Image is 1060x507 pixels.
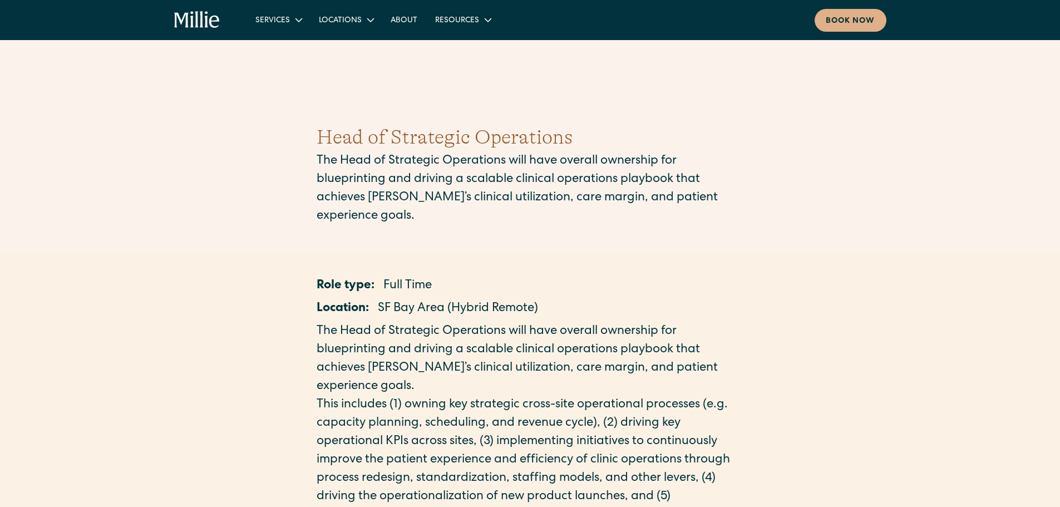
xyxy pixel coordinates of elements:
div: Services [255,15,290,27]
div: Resources [426,11,499,29]
a: Book now [815,9,886,32]
div: Services [246,11,310,29]
div: Resources [435,15,479,27]
div: Book now [826,16,875,27]
a: home [174,11,220,29]
h1: Head of Strategic Operations [317,122,744,152]
p: Role type: [317,277,374,296]
p: The Head of Strategic Operations will have overall ownership for blueprinting and driving a scala... [317,152,744,226]
div: Locations [319,15,362,27]
p: SF Bay Area (Hybrid Remote) [378,300,538,318]
a: About [382,11,426,29]
p: Full Time [383,277,432,296]
p: Location: [317,300,369,318]
div: Locations [310,11,382,29]
p: The Head of Strategic Operations will have overall ownership for blueprinting and driving a scala... [317,323,744,396]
